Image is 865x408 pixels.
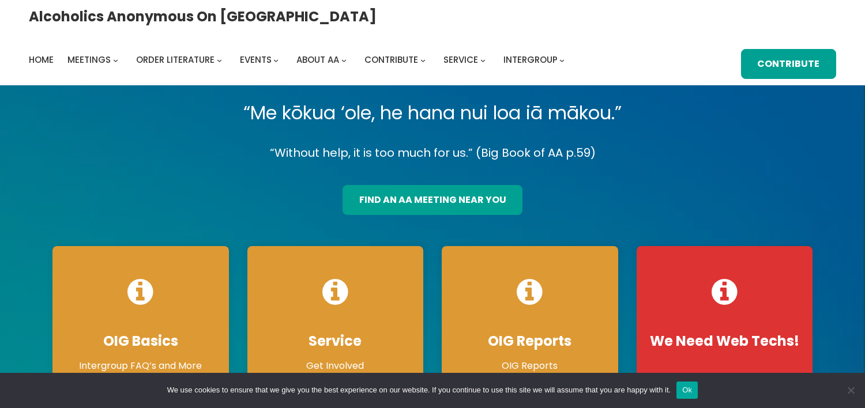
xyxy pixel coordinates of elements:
[259,359,412,373] p: Get Involved
[648,333,802,350] h4: We Need Web Techs!
[420,57,426,62] button: Contribute submenu
[559,57,565,62] button: Intergroup submenu
[676,381,698,399] button: Ok
[273,57,279,62] button: Events submenu
[503,54,558,66] span: Intergroup
[67,54,111,66] span: Meetings
[443,54,478,66] span: Service
[259,333,412,350] h4: Service
[480,57,486,62] button: Service submenu
[29,52,54,68] a: Home
[43,143,822,163] p: “Without help, it is too much for us.” (Big Book of AA p.59)
[741,49,837,80] a: Contribute
[240,52,272,68] a: Events
[364,54,418,66] span: Contribute
[136,54,215,66] span: Order Literature
[341,57,347,62] button: About AA submenu
[29,54,54,66] span: Home
[296,54,339,66] span: About AA
[503,52,558,68] a: Intergroup
[67,52,111,68] a: Meetings
[167,384,671,396] span: We use cookies to ensure that we give you the best experience on our website. If you continue to ...
[845,384,856,396] span: No
[113,57,118,62] button: Meetings submenu
[64,359,217,373] p: Intergroup FAQ’s and More
[364,52,418,68] a: Contribute
[240,54,272,66] span: Events
[453,333,607,350] h4: OIG Reports
[343,185,523,216] a: find an aa meeting near you
[29,4,377,29] a: Alcoholics Anonymous on [GEOGRAPHIC_DATA]
[29,52,569,68] nav: Intergroup
[453,359,607,373] p: OIG Reports
[296,52,339,68] a: About AA
[217,57,222,62] button: Order Literature submenu
[443,52,478,68] a: Service
[43,97,822,129] p: “Me kōkua ‘ole, he hana nui loa iā mākou.”
[64,333,217,350] h4: OIG Basics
